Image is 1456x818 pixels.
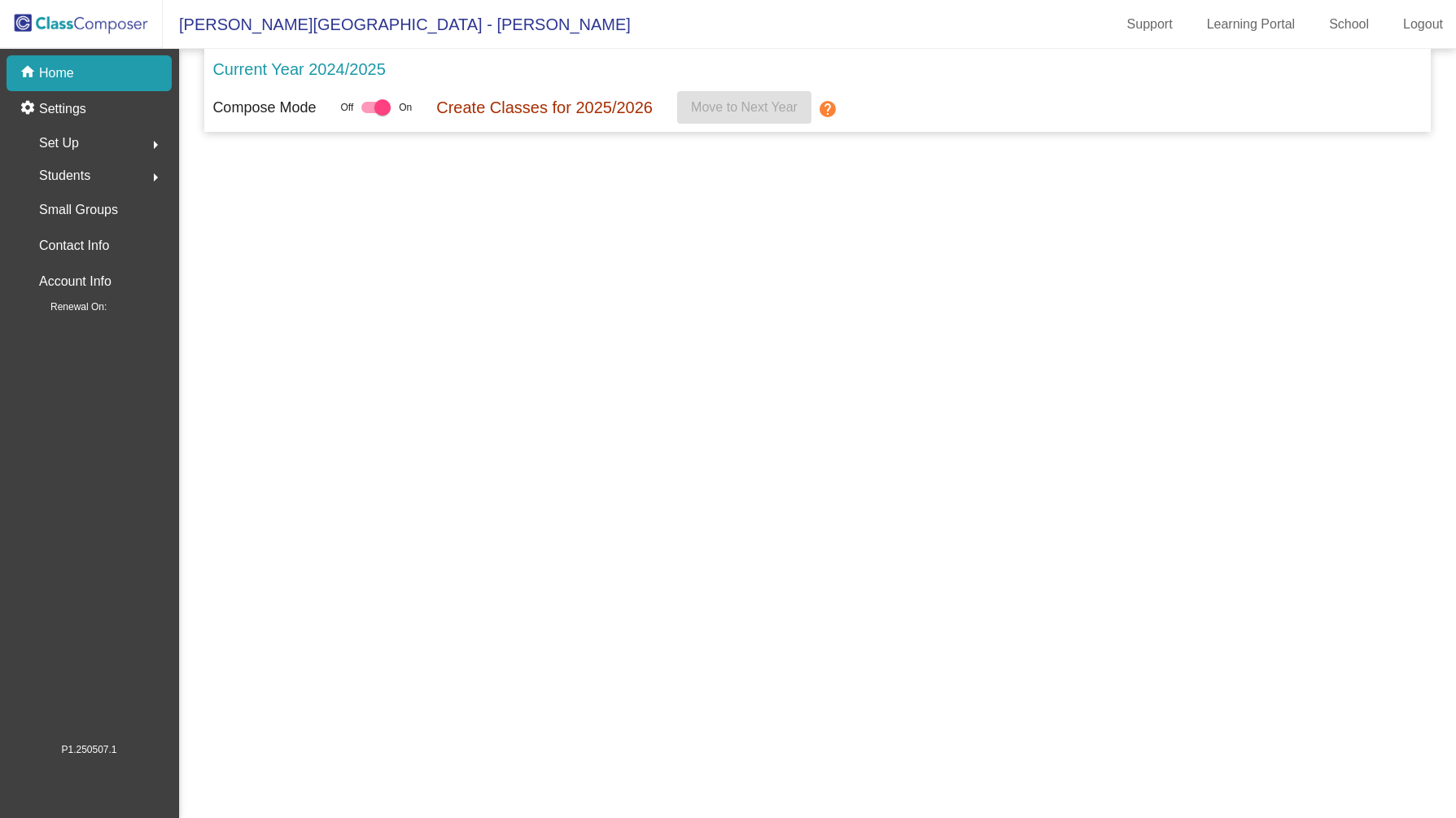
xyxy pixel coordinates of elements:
p: Create Classes for 2025/2026 [436,95,653,120]
span: Move to Next Year [691,100,798,114]
span: [PERSON_NAME][GEOGRAPHIC_DATA] - [PERSON_NAME] [163,11,631,37]
mat-icon: arrow_right [146,168,165,187]
span: Students [39,164,90,187]
p: Home [39,63,74,83]
p: Compose Mode [212,97,316,119]
a: Support [1114,11,1186,37]
mat-icon: settings [20,99,39,119]
p: Contact Info [39,234,109,257]
button: Move to Next Year [677,91,811,124]
p: Small Groups [39,199,118,221]
p: Settings [39,99,86,119]
mat-icon: home [20,63,39,83]
mat-icon: help [818,99,837,119]
mat-icon: arrow_right [146,135,165,155]
span: Off [340,100,353,115]
a: Logout [1390,11,1456,37]
p: Current Year 2024/2025 [212,57,385,81]
a: School [1316,11,1382,37]
span: Renewal On: [24,300,107,314]
p: Account Info [39,270,111,293]
span: On [399,100,412,115]
a: Learning Portal [1194,11,1309,37]
span: Set Up [39,132,79,155]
